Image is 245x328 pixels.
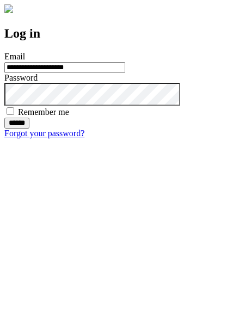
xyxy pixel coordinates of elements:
h2: Log in [4,26,241,41]
label: Password [4,73,38,82]
img: logo-4e3dc11c47720685a147b03b5a06dd966a58ff35d612b21f08c02c0306f2b779.png [4,4,13,13]
a: Forgot your password? [4,129,84,138]
label: Remember me [18,107,69,117]
label: Email [4,52,25,61]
